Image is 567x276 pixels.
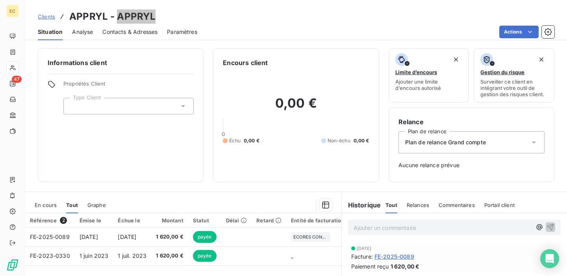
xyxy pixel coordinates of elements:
[30,252,70,259] span: FE-2023-0330
[193,217,217,224] div: Statut
[395,78,463,91] span: Ajouter une limite d’encours autorisé
[30,217,70,224] div: Référence
[395,69,437,75] span: Limite d’encours
[389,48,469,103] button: Limite d’encoursAjouter une limite d’encours autorisé
[474,48,554,103] button: Gestion du risqueSurveiller ce client en intégrant votre outil de gestion des risques client.
[30,233,70,240] span: FE-2025-0089
[499,26,539,38] button: Actions
[60,217,67,224] span: 2
[156,233,183,241] span: 1 620,00 €
[193,231,217,243] span: payée
[6,5,19,17] div: EC
[66,202,78,208] span: Tout
[48,58,194,67] h6: Informations client
[407,202,429,208] span: Relances
[80,252,109,259] span: 1 juin 2023
[87,202,106,208] span: Graphe
[351,252,373,261] span: Facture :
[291,217,344,224] div: Entité de facturation
[156,217,183,224] div: Montant
[480,78,548,97] span: Surveiller ce client en intégrant votre outil de gestion des risques client.
[70,103,76,110] input: Ajouter une valeur
[385,202,397,208] span: Tout
[63,80,194,91] span: Propriétés Client
[223,58,268,67] h6: Encours client
[38,28,63,36] span: Situation
[244,137,259,144] span: 0,00 €
[223,95,369,119] h2: 0,00 €
[480,69,524,75] span: Gestion du risque
[226,217,247,224] div: Délai
[118,252,146,259] span: 1 juil. 2023
[391,262,420,270] span: 1 620,00 €
[351,262,389,270] span: Paiement reçu
[256,217,282,224] div: Retard
[222,131,225,137] span: 0
[80,233,98,240] span: [DATE]
[342,200,381,210] h6: Historique
[439,202,475,208] span: Commentaires
[69,9,156,24] h3: APPRYL - APPRYL
[6,259,19,271] img: Logo LeanPay
[72,28,93,36] span: Analyse
[80,217,109,224] div: Émise le
[167,28,197,36] span: Paramètres
[193,250,217,262] span: payée
[118,233,136,240] span: [DATE]
[357,246,372,251] span: [DATE]
[398,117,545,127] h6: Relance
[484,202,515,208] span: Portail client
[374,252,414,261] span: FE-2025-0089
[229,137,241,144] span: Échu
[398,161,545,169] span: Aucune relance prévue
[118,217,146,224] div: Échue le
[156,252,183,260] span: 1 620,00 €
[291,252,293,259] span: _
[12,76,22,83] span: 47
[405,138,486,146] span: Plan de relance Grand compte
[328,137,350,144] span: Non-échu
[293,235,328,239] span: ECORES CONTROLE
[102,28,157,36] span: Contacts & Adresses
[38,13,55,21] a: Clients
[35,202,57,208] span: En cours
[354,137,369,144] span: 0,00 €
[540,249,559,268] div: Open Intercom Messenger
